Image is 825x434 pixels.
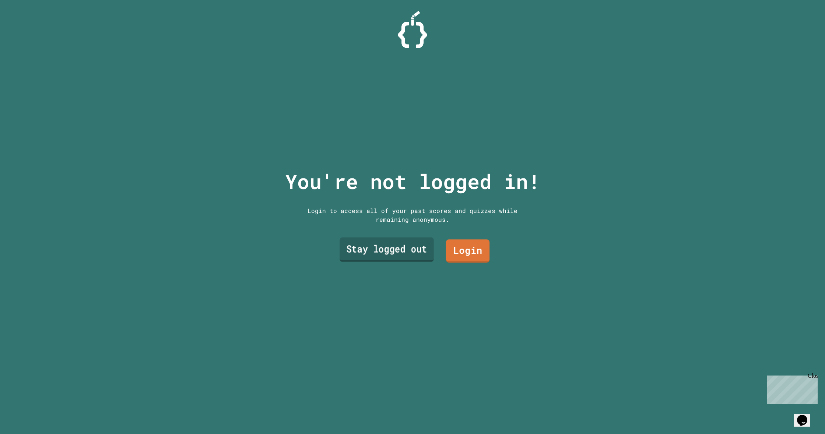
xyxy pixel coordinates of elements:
a: Login [446,239,489,263]
p: You're not logged in! [285,166,540,197]
div: Chat with us now!Close [3,3,51,47]
div: Login to access all of your past scores and quizzes while remaining anonymous. [302,206,523,224]
a: Stay logged out [340,237,434,262]
img: Logo.svg [398,11,427,48]
iframe: chat widget [764,373,818,404]
iframe: chat widget [794,405,818,427]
